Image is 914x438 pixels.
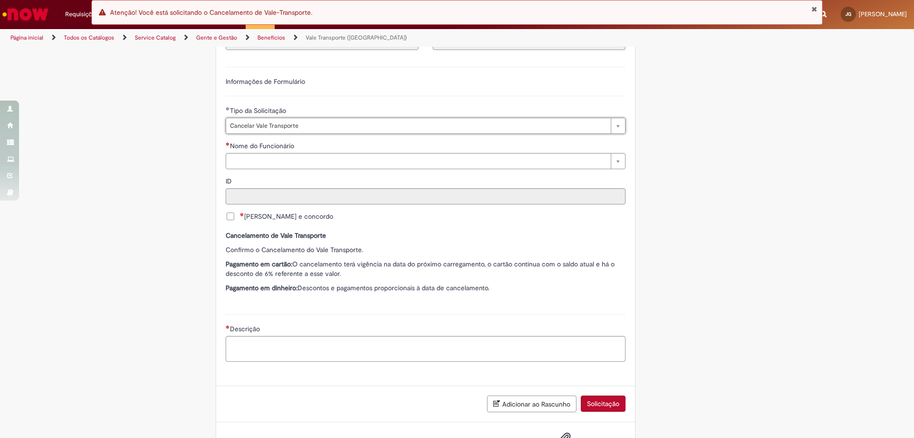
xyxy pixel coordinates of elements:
button: Solicitação [581,396,626,412]
span: [PERSON_NAME] e concordo [240,212,333,221]
a: Limpar campo Nome do Funcionário [226,153,626,169]
strong: Cancelamento de Vale Transporte [226,231,326,240]
ul: Trilhas de página [7,29,602,47]
p: Descontos e pagamentos proporcionais à data de cancelamento. [226,283,626,293]
span: Cancelar Vale Transporte [230,118,606,133]
textarea: Descrição [226,336,626,362]
a: Página inicial [10,34,43,41]
strong: Pagamento em cartão: [226,260,292,268]
strong: Pagamento em dinheiro: [226,284,298,292]
a: Service Catalog [135,34,176,41]
a: Vale Transporte ([GEOGRAPHIC_DATA]) [306,34,407,41]
a: Gente e Gestão [196,34,237,41]
a: Todos os Catálogos [64,34,114,41]
p: O cancelamento terá vigência na data do próximo carregamento, o cartão continua com o saldo atual... [226,259,626,278]
span: Necessários [240,213,244,216]
a: Benefícios [258,34,285,41]
span: Somente leitura - ID [226,177,234,185]
button: Adicionar ao Rascunho [487,396,576,412]
span: Nome do Funcionário [230,142,296,150]
img: ServiceNow [1,5,50,24]
span: Atenção! Você está solicitando o Cancelamento de Vale-Transporte. [110,8,312,17]
span: Obrigatório Preenchido [226,107,230,111]
input: ID [226,188,626,204]
button: Fechar Notificação [811,5,817,13]
span: JG [845,11,851,17]
label: Informações de Formulário [226,77,305,86]
span: Necessários [226,142,230,146]
span: [PERSON_NAME] [859,10,907,18]
p: Confirmo o Cancelamento do Vale Transporte. [226,245,626,255]
span: Necessários [226,325,230,329]
span: Requisições [65,10,99,19]
span: Tipo da Solicitação [230,106,288,115]
span: Descrição [230,325,262,333]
